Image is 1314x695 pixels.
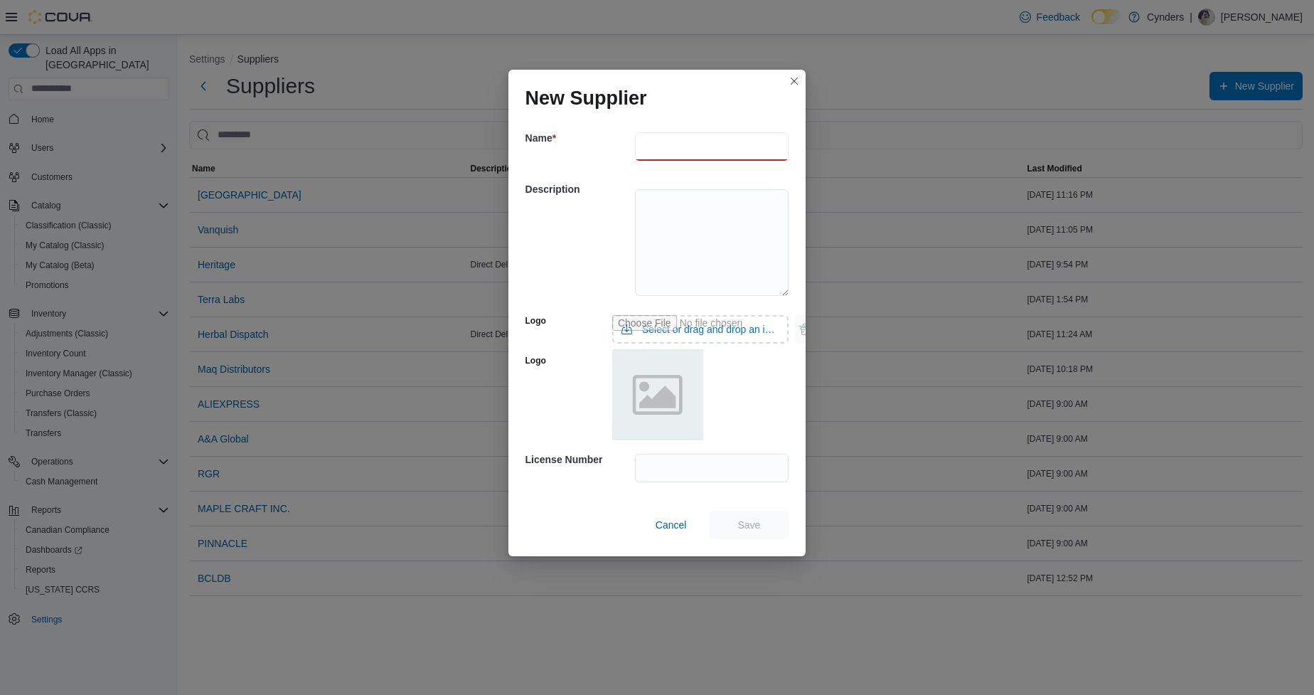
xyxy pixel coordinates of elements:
[650,511,693,539] button: Cancel
[656,518,687,532] span: Cancel
[525,87,647,110] h1: New Supplier
[525,124,632,152] h5: Name
[525,315,546,327] label: Logo
[525,445,632,474] h5: License Number
[786,73,803,90] button: Closes this modal window
[612,315,789,344] input: Use aria labels when no actual label is in use
[737,518,760,532] span: Save
[612,349,703,440] img: placeholder.png
[525,175,632,203] h5: Description
[525,355,546,366] label: Logo
[709,511,789,539] button: Save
